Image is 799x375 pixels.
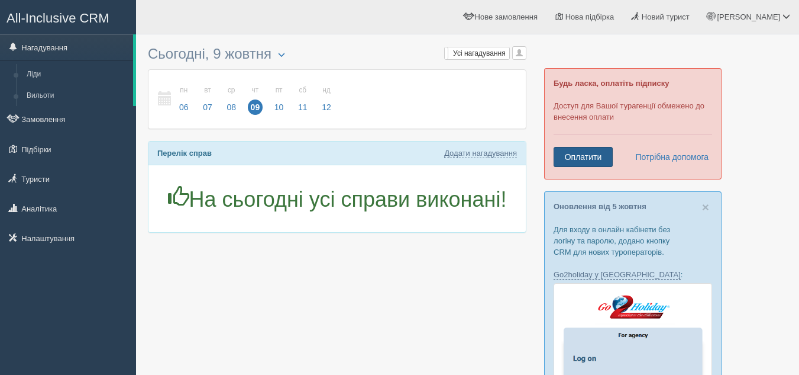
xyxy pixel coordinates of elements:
[295,85,310,95] small: сб
[319,100,334,115] span: 12
[444,149,517,158] a: Додати нагадування
[248,100,263,115] span: 09
[554,79,669,88] b: Будь ласка, оплатіть підписку
[21,64,133,85] a: Ліди
[173,79,195,120] a: пн 06
[157,186,517,211] h1: На сьогодні усі справи виконані!
[717,12,780,21] span: [PERSON_NAME]
[1,1,135,33] a: All-Inclusive CRM
[702,201,709,213] button: Close
[200,85,215,95] small: вт
[148,46,526,63] h3: Сьогодні, 9 жовтня
[176,85,192,95] small: пн
[248,85,263,95] small: чт
[319,85,334,95] small: нд
[7,11,109,25] span: All-Inclusive CRM
[224,100,239,115] span: 08
[565,12,614,21] span: Нова підбірка
[196,79,219,120] a: вт 07
[544,68,722,180] div: Доступ для Вашої турагенції обмежено до внесення оплати
[453,49,506,57] span: Усі нагадування
[627,147,709,167] a: Потрібна допомога
[268,79,290,120] a: пт 10
[157,149,212,158] b: Перелік справ
[642,12,690,21] span: Новий турист
[475,12,538,21] span: Нове замовлення
[554,270,681,280] a: Go2holiday у [GEOGRAPHIC_DATA]
[295,100,310,115] span: 11
[315,79,335,120] a: нд 12
[554,269,712,280] p: :
[702,200,709,214] span: ×
[220,79,242,120] a: ср 08
[244,79,267,120] a: чт 09
[271,100,287,115] span: 10
[271,85,287,95] small: пт
[224,85,239,95] small: ср
[176,100,192,115] span: 06
[200,100,215,115] span: 07
[292,79,314,120] a: сб 11
[554,147,613,167] a: Оплатити
[554,202,646,211] a: Оновлення від 5 жовтня
[554,224,712,258] p: Для входу в онлайн кабінети без логіну та паролю, додано кнопку CRM для нових туроператорів.
[21,85,133,107] a: Вильоти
